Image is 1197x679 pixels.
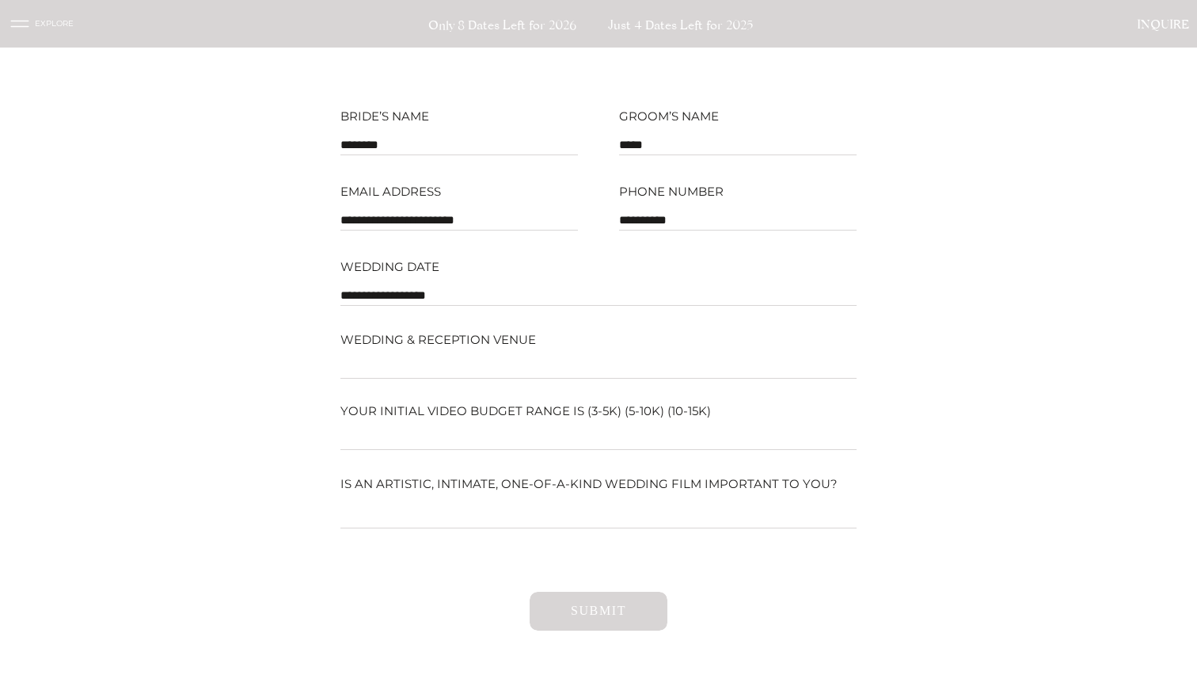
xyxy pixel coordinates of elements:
[340,257,857,276] p: Wedding Date
[571,600,626,623] span: Submit
[428,17,590,33] h3: Only 8 Dates Left for 2026
[35,17,89,31] h3: EXPLORE
[340,402,857,420] p: Your initial video Budget range is (3-5k) (5-10k) (10-15k)
[340,182,578,200] p: EMAIL ADDRESS
[619,182,857,200] p: PHONE NUMBER
[340,107,578,125] p: Bride’s Name
[340,475,857,493] p: IS An artistic, INTIMATE, ONE-OF-A-KIND WEDDING FILM IMPORTANT TO YOU?
[619,107,857,125] p: Groom’s Name
[530,592,667,631] a: Submit
[608,17,769,33] h3: Just 4 Dates Left for 2025
[1123,14,1189,34] a: Inquire
[340,330,857,349] p: Wedding & Reception Venue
